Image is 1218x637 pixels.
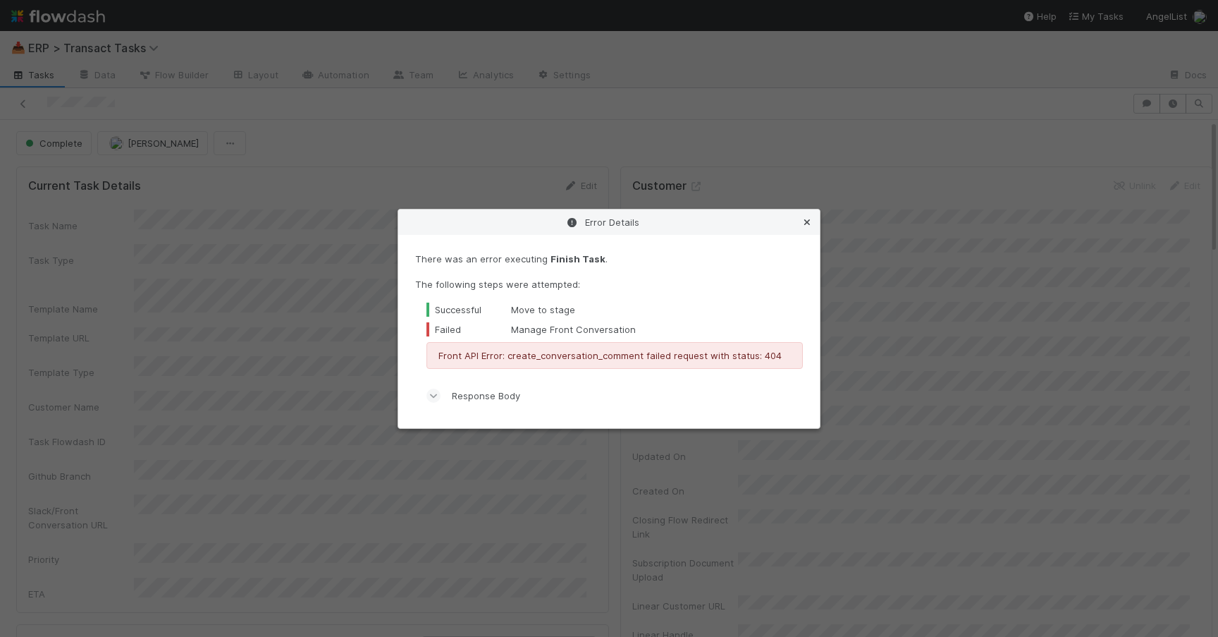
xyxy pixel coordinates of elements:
[398,210,820,235] div: Error Details
[452,389,520,403] span: Response Body
[426,322,803,336] div: Manage Front Conversation
[426,303,511,317] div: Successful
[415,252,803,266] p: There was an error executing .
[415,277,803,291] p: The following steps were attempted:
[550,253,605,265] strong: Finish Task
[426,303,803,317] div: Move to stage
[438,348,791,363] p: Front API Error: create_conversation_comment failed request with status: 404
[426,322,511,336] div: Failed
